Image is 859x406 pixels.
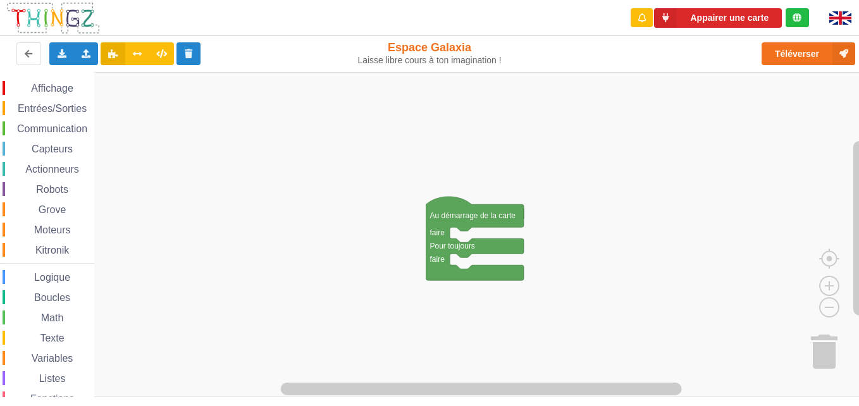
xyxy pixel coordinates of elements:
span: Logique [32,272,72,283]
text: Pour toujours [430,242,475,250]
span: Affichage [29,83,75,94]
div: Tu es connecté au serveur de création de Thingz [786,8,809,27]
div: Espace Galaxia [357,40,502,66]
span: Fonctions [28,393,76,404]
span: Actionneurs [23,164,81,175]
button: Téléverser [762,42,855,65]
span: Kitronik [34,245,71,255]
span: Capteurs [30,144,75,154]
span: Robots [34,184,70,195]
text: Au démarrage de la carte [430,211,516,220]
div: Laisse libre cours à ton imagination ! [357,55,502,66]
span: Texte [38,333,66,343]
img: gb.png [829,11,851,25]
img: thingz_logo.png [6,1,101,35]
text: faire [430,228,445,237]
span: Entrées/Sorties [16,103,89,114]
span: Moteurs [32,225,73,235]
span: Math [39,312,66,323]
button: Appairer une carte [654,8,782,28]
span: Grove [37,204,68,215]
span: Communication [15,123,89,134]
text: faire [430,255,445,264]
span: Boucles [32,292,72,303]
span: Variables [30,353,75,364]
span: Listes [37,373,68,384]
